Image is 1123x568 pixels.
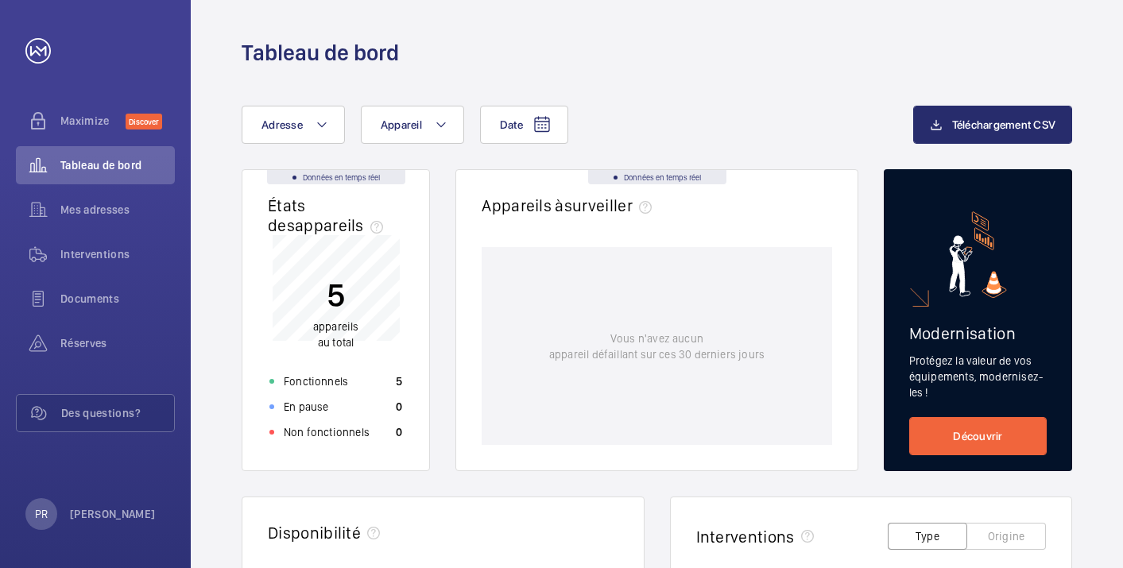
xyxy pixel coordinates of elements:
a: Découvrir [909,417,1047,455]
p: PR [35,506,48,522]
span: Documents [60,291,175,307]
button: Téléchargement CSV [913,106,1073,144]
span: Tableau de bord [60,157,175,173]
span: appareils [295,215,389,235]
p: au total [313,319,359,350]
p: Fonctionnels [284,373,348,389]
div: Données en temps réel [267,170,405,184]
p: 0 [396,424,402,440]
button: Type [888,523,967,550]
h2: Appareils à [482,195,658,215]
h1: Tableau de bord [242,38,399,68]
p: En pause [284,399,328,415]
p: 5 [396,373,402,389]
span: Date [500,118,523,131]
span: surveiller [564,195,658,215]
span: appareils [313,320,359,333]
img: marketing-card.svg [949,211,1007,298]
button: Date [480,106,568,144]
p: Vous n'avez aucun appareil défaillant sur ces 30 derniers jours [549,330,765,362]
span: Réserves [60,335,175,351]
p: 0 [396,399,402,415]
span: Des questions? [61,405,174,421]
p: Non fonctionnels [284,424,370,440]
span: Appareil [381,118,422,131]
button: Adresse [242,106,345,144]
h2: Modernisation [909,323,1047,343]
span: Téléchargement CSV [952,118,1056,131]
span: Maximize [60,113,126,129]
h2: Interventions [696,527,795,547]
span: Mes adresses [60,202,175,218]
p: Protégez la valeur de vos équipements, modernisez-les ! [909,353,1047,400]
span: Discover [126,114,162,129]
h2: États des [268,195,389,235]
p: [PERSON_NAME] [70,506,156,522]
button: Origine [966,523,1046,550]
span: Adresse [261,118,303,131]
button: Appareil [361,106,464,144]
p: 5 [313,275,359,315]
div: Données en temps réel [588,170,726,184]
h2: Disponibilité [268,523,361,543]
span: Interventions [60,246,175,262]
